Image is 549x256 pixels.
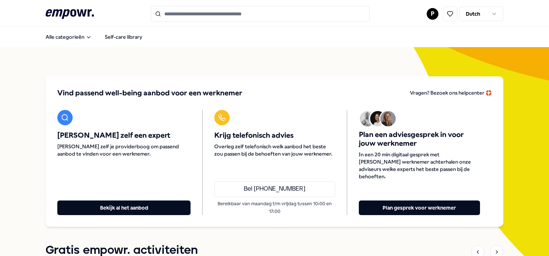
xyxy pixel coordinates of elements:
[370,111,385,126] img: Avatar
[151,6,370,22] input: Search for products, categories or subcategories
[359,200,480,215] button: Plan gesprek voor werknemer
[214,181,335,197] a: Bel [PHONE_NUMBER]
[359,130,480,148] span: Plan een adviesgesprek in voor jouw werknemer
[57,88,242,98] span: Vind passend well-being aanbod voor een werknemer
[40,30,148,44] nav: Main
[99,30,148,44] a: Self-care library
[410,88,492,98] a: Vragen? Bezoek ons helpcenter 🛟
[57,143,190,157] span: [PERSON_NAME] zelf je providerboog om passend aanbod te vinden voor een werknemer.
[57,200,190,215] button: Bekijk al het aanbod
[214,143,335,157] span: Overleg zelf telefonisch welk aanbod het beste zou passen bij de behoeften van jouw werknemer.
[57,131,190,140] span: [PERSON_NAME] zelf een expert
[359,151,480,180] span: In een 20 min digitaal gesprek met [PERSON_NAME] werknemer achterhalen onze adviseurs welke exper...
[360,111,375,126] img: Avatar
[427,8,438,20] button: P
[214,200,335,215] p: Bereikbaar van maandag t/m vrijdag tussen 10:00 en 17:00
[410,90,492,96] span: Vragen? Bezoek ons helpcenter 🛟
[40,30,97,44] button: Alle categorieën
[380,111,396,126] img: Avatar
[214,131,335,140] span: Krijg telefonisch advies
